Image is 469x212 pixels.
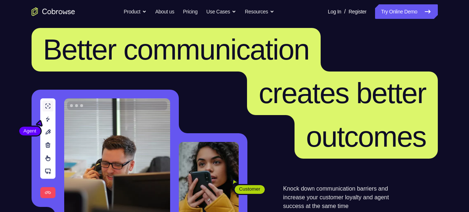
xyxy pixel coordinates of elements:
span: outcomes [306,121,426,153]
a: Go to the home page [32,7,75,16]
span: Better communication [43,33,309,66]
a: About us [155,4,174,19]
a: Register [349,4,366,19]
button: Product [124,4,147,19]
button: Use Cases [206,4,236,19]
p: Knock down communication barriers and increase your customer loyalty and agent success at the sam... [283,184,402,211]
span: creates better [259,77,426,109]
a: Pricing [183,4,197,19]
a: Log In [328,4,341,19]
a: Try Online Demo [375,4,437,19]
button: Resources [245,4,274,19]
span: / [344,7,346,16]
